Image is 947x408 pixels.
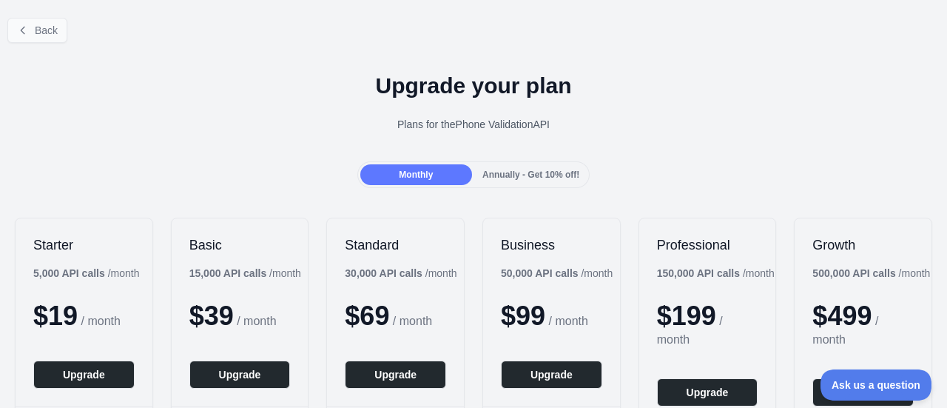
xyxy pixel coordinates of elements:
b: 500,000 API calls [812,267,895,279]
div: / month [657,266,775,281]
span: $ 69 [345,301,389,331]
div: / month [812,266,930,281]
span: $ 499 [812,301,872,331]
span: $ 99 [501,301,545,331]
b: 50,000 API calls [501,267,579,279]
h2: Standard [345,236,446,254]
h2: Business [501,236,602,254]
b: 150,000 API calls [657,267,740,279]
iframe: Toggle Customer Support [820,369,932,401]
div: / month [501,266,613,281]
h2: Professional [657,236,758,254]
div: / month [345,266,456,281]
h2: Growth [812,236,914,254]
span: $ 199 [657,301,716,331]
b: 30,000 API calls [345,267,422,279]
